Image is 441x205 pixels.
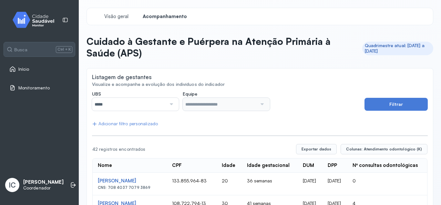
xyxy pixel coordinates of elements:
[323,173,347,195] td: [DATE]
[92,82,428,87] div: Visualize e acompanhe a evolução dos indivíduos do indicador
[98,185,162,190] div: CNS: 708 4037 7079 3869
[167,173,217,195] td: 133.855.964-83
[104,14,128,20] span: Visão geral
[9,85,69,91] a: Monitoramento
[222,162,235,169] div: Idade
[18,67,29,72] span: Início
[353,162,418,169] div: Nº consultas odontológicas
[242,173,298,195] td: 36 semanas
[92,91,101,97] span: UBS
[364,98,428,111] button: Filtrar
[341,144,427,154] button: Colunas: Atendimento odontológico (K)
[18,85,50,91] span: Monitoramento
[23,185,64,191] p: Coordenador
[14,47,27,53] span: Busca
[303,162,314,169] div: DUM
[92,147,291,152] div: 42 registros encontrados
[298,173,323,195] td: [DATE]
[9,181,16,189] span: IC
[347,173,427,195] td: 0
[247,162,290,169] div: Idade gestacional
[92,121,158,127] div: Adicionar filtro personalizado
[23,179,64,185] p: [PERSON_NAME]
[87,36,357,59] p: Cuidado à Gestante e Puérpera na Atenção Primária à Saúde (APS)
[98,162,112,169] div: Nome
[172,162,182,169] div: CPF
[56,46,72,53] span: Ctrl + K
[346,147,422,152] span: Colunas: Atendimento odontológico (K)
[328,162,337,169] div: DPP
[143,14,187,20] span: Acompanhamento
[92,74,152,80] div: Listagem de gestantes
[98,178,162,184] div: [PERSON_NAME]
[183,91,197,97] span: Equipe
[9,66,69,72] a: Início
[217,173,242,195] td: 20
[365,43,431,54] div: Quadrimestre atual: [DATE] a [DATE]
[7,10,65,29] img: monitor.svg
[296,144,337,154] button: Exportar dados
